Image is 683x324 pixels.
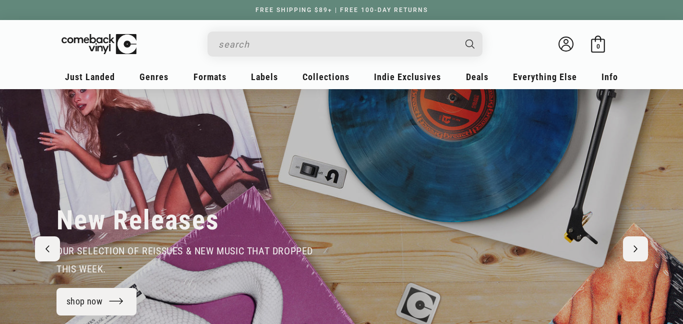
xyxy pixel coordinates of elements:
[56,288,136,315] a: shop now
[513,72,577,82] span: Everything Else
[207,32,482,57] div: Search
[56,204,219,237] h2: New Releases
[193,72,226,82] span: Formats
[601,72,618,82] span: Info
[245,7,438,14] a: FREE SHIPPING $89+ | FREE 100-DAY RETURNS
[596,43,600,50] span: 0
[65,72,115,82] span: Just Landed
[251,72,278,82] span: Labels
[374,72,441,82] span: Indie Exclusives
[302,72,349,82] span: Collections
[457,32,484,57] button: Search
[466,72,488,82] span: Deals
[56,245,313,275] span: our selection of reissues & new music that dropped this week.
[218,34,455,55] input: search
[139,72,168,82] span: Genres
